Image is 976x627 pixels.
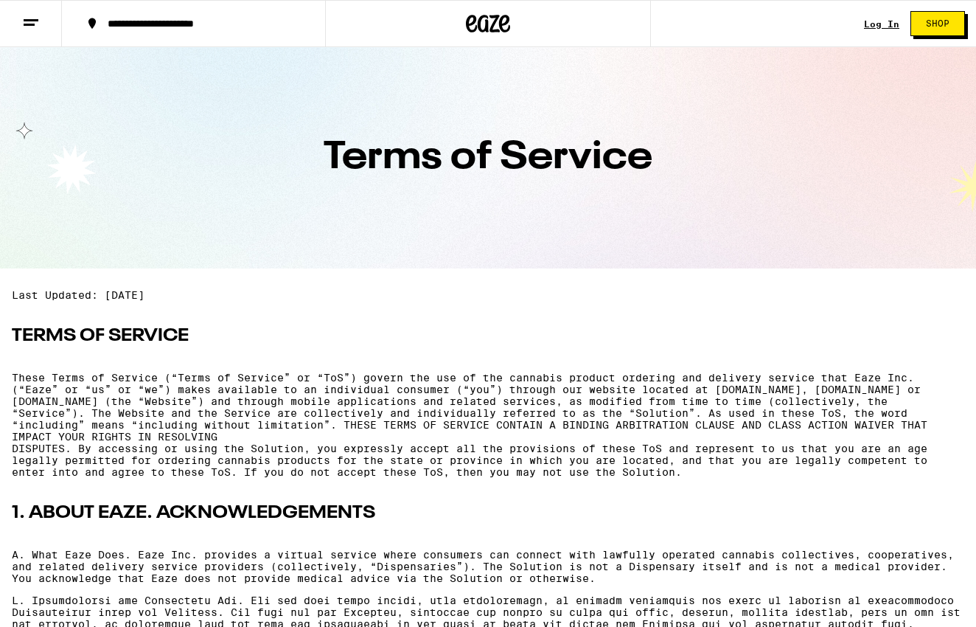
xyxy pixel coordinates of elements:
[12,372,964,478] p: These Terms of Service (“Terms of Service” or “ToS”) govern the use of the cannabis product order...
[910,11,965,36] button: Shop
[22,139,954,177] h1: Terms of Service
[12,502,964,525] h2: 1. ABOUT EAZE. ACKNOWLEDGEMENTS
[926,19,949,28] span: Shop
[12,549,964,584] p: A. What Eaze Does. Eaze Inc. provides a virtual service where consumers can connect with lawfully...
[12,325,964,348] h2: TERMS OF SERVICE
[12,289,964,301] p: Last Updated: [DATE]
[864,19,899,29] a: Log In
[899,11,976,36] a: Shop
